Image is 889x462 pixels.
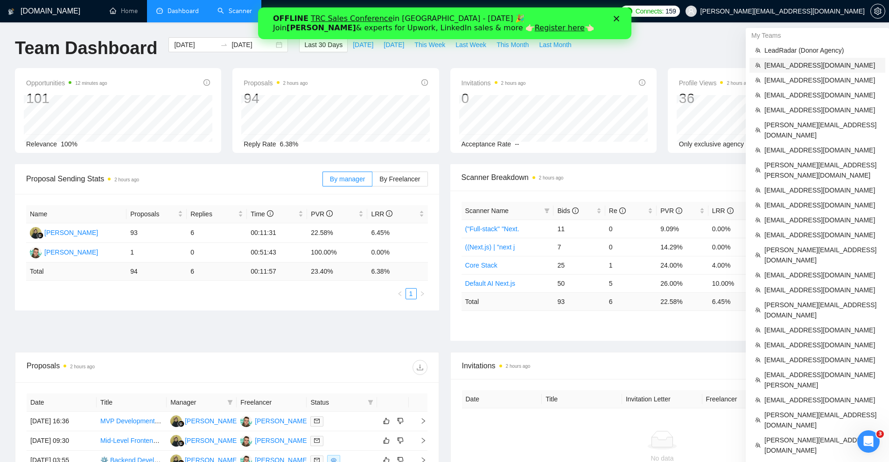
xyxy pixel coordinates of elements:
th: Replies [187,205,247,223]
a: homeHome [110,7,138,15]
span: [PERSON_NAME][EMAIL_ADDRESS][DOMAIN_NAME] [764,435,880,455]
time: 2 hours ago [501,81,526,86]
img: T [170,435,182,447]
button: like [381,415,392,427]
th: Title [97,393,167,412]
li: Next Page [417,288,428,299]
td: 4.00% [708,256,760,274]
time: 2 hours ago [70,364,95,369]
span: team [755,92,761,98]
td: 0.00% [708,238,760,256]
td: 00:11:57 [247,262,307,281]
span: team [755,48,761,53]
span: filter [366,395,375,409]
span: to [220,41,228,48]
img: AC [240,415,252,427]
td: [DATE] 16:36 [27,412,97,431]
span: Last 30 Days [304,40,343,50]
td: 100.00% [307,243,367,262]
span: [PERSON_NAME][EMAIL_ADDRESS][DOMAIN_NAME] [764,120,880,140]
img: gigradar-bm.png [178,421,184,427]
span: info-circle [727,207,734,214]
th: Freelancer [702,390,783,408]
span: right [413,418,427,424]
td: 93 [553,292,605,310]
button: [DATE] [378,37,409,52]
div: My Teams [746,28,889,43]
span: Replies [190,209,236,219]
span: [DATE] [353,40,373,50]
li: Previous Page [394,288,406,299]
td: 6.38 % [367,262,427,281]
h1: Team Dashboard [15,37,157,59]
img: gigradar-bm.png [37,232,43,239]
td: 10.00% [708,274,760,292]
a: ("Full-stack" "Next. [465,225,519,233]
td: 5 [605,274,657,292]
span: This Month [497,40,529,50]
span: mail [314,438,320,443]
td: 22.58% [307,223,367,243]
button: dislike [395,415,406,427]
span: [EMAIL_ADDRESS][DOMAIN_NAME] [764,90,880,100]
span: right [413,437,427,444]
img: T [170,415,182,427]
span: Invitations [462,77,526,89]
time: 2 hours ago [539,175,564,180]
span: team [755,307,761,313]
td: Total [462,292,554,310]
td: 00:51:43 [247,243,307,262]
span: [EMAIL_ADDRESS][DOMAIN_NAME] [764,185,880,195]
span: [EMAIL_ADDRESS][DOMAIN_NAME] [764,325,880,335]
span: LRR [371,210,392,218]
span: PVR [311,210,333,218]
iframe: Intercom live chat banner [258,7,631,39]
td: 0.00% [367,243,427,262]
span: team [755,127,761,133]
span: Proposal Sending Stats [26,173,322,185]
span: team [755,167,761,173]
th: Freelancer [237,393,307,412]
a: setting [870,7,885,15]
a: ((Next.js) | "next j [465,243,515,251]
span: [EMAIL_ADDRESS][DOMAIN_NAME] [764,285,880,295]
td: 26.00% [657,274,708,292]
td: 0 [605,220,657,238]
td: Total [26,262,126,281]
span: like [383,417,390,425]
span: [PERSON_NAME][EMAIL_ADDRESS][DOMAIN_NAME] [764,410,880,430]
span: team [755,397,761,403]
a: AC[PERSON_NAME] [240,417,308,424]
td: [DATE] 09:30 [27,431,97,451]
input: Start date [174,40,217,50]
div: 0 [462,90,526,107]
img: AC [30,247,42,258]
span: Dashboard [168,7,199,15]
span: Scanner Name [465,207,509,214]
span: team [755,417,761,423]
div: [PERSON_NAME] [44,228,98,238]
span: Relevance [26,140,57,148]
span: team [755,202,761,208]
img: T [30,227,42,239]
span: Status [310,397,364,407]
button: setting [870,4,885,19]
div: [PERSON_NAME] [185,416,238,426]
td: 22.58 % [657,292,708,310]
span: info-circle [326,210,333,217]
button: download [413,360,427,375]
img: gigradar-bm.png [178,440,184,447]
td: 6.45% [367,223,427,243]
div: 101 [26,90,107,107]
span: info-circle [421,79,428,86]
span: This Week [414,40,445,50]
span: filter [544,208,550,214]
span: filter [542,204,552,218]
span: Bids [557,207,578,214]
span: info-circle [639,79,645,86]
span: dashboard [156,7,163,14]
a: AC[PERSON_NAME] [240,436,308,444]
a: searchScanner [217,7,252,15]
